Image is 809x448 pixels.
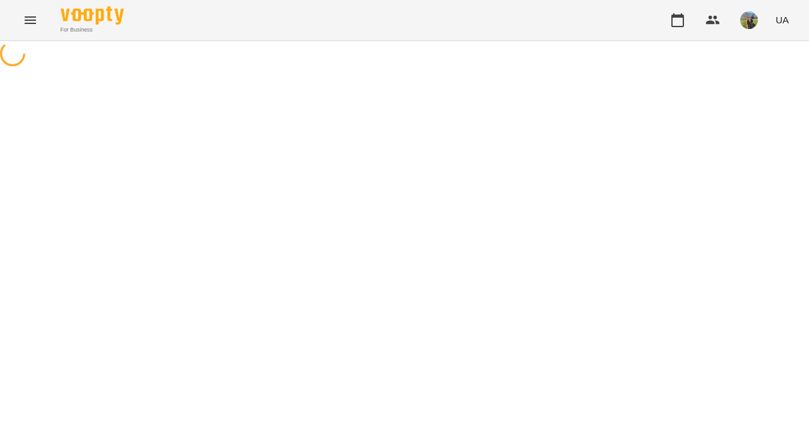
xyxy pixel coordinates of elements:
img: Voopty Logo [61,6,124,25]
img: f0a73d492ca27a49ee60cd4b40e07bce.jpeg [740,11,758,29]
button: Menu [15,5,45,35]
span: UA [776,13,789,27]
button: UA [770,8,794,32]
span: For Business [61,26,124,34]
